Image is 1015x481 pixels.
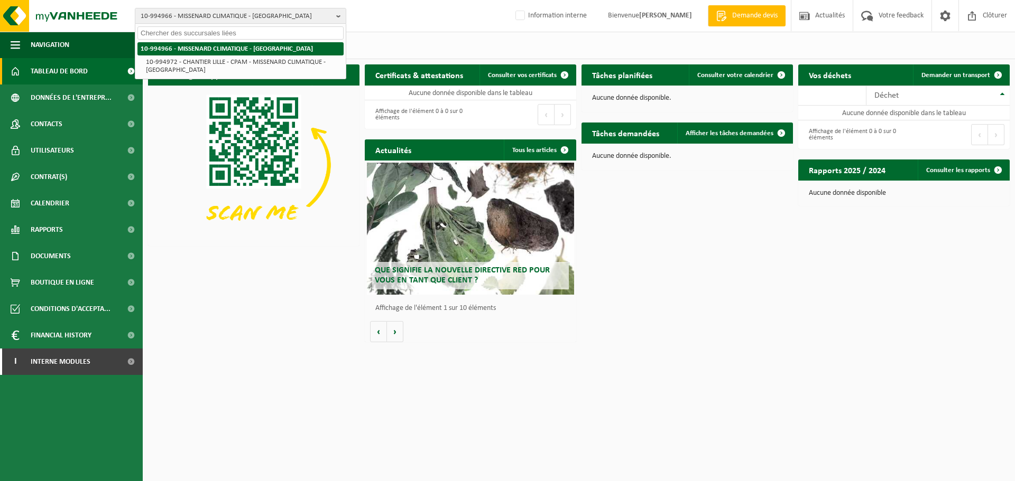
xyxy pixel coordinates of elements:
[31,243,71,269] span: Documents
[365,64,474,85] h2: Certificats & attestations
[31,348,90,375] span: Interne modules
[141,8,332,24] span: 10-994966 - MISSENARD CLIMATIQUE - [GEOGRAPHIC_DATA]
[988,124,1004,145] button: Next
[137,42,344,55] li: 10-994966 - MISSENARD CLIMATIQUE - [GEOGRAPHIC_DATA]
[143,55,344,77] li: 10-994972 - CHANTIER LILLE - CPAM - MISSENARD CLIMATIQUE - [GEOGRAPHIC_DATA]
[918,159,1009,181] a: Consulter les rapports
[31,296,110,322] span: Conditions d'accepta...
[798,64,862,85] h2: Vos déchets
[582,122,670,143] h2: Tâches demandées
[804,123,899,146] div: Affichage de l'élément 0 à 0 sur 0 éléments
[137,26,344,40] input: Chercher des succursales liées
[31,190,69,216] span: Calendrier
[31,216,63,243] span: Rapports
[479,64,575,86] a: Consulter vos certificats
[11,348,20,375] span: I
[677,122,792,144] a: Afficher les tâches demandées
[874,91,899,100] span: Déchet
[365,139,422,160] h2: Actualités
[375,266,550,285] span: Que signifie la nouvelle directive RED pour vous en tant que client ?
[31,322,91,348] span: Financial History
[686,130,773,137] span: Afficher les tâches demandées
[639,12,692,20] strong: [PERSON_NAME]
[913,64,1009,86] a: Demander un transport
[592,95,782,102] p: Aucune donnée disponible.
[504,139,575,161] a: Tous les articles
[798,106,1010,120] td: Aucune donnée disponible dans le tableau
[367,163,574,295] a: Que signifie la nouvelle directive RED pour vous en tant que client ?
[592,153,782,160] p: Aucune donnée disponible.
[730,11,780,21] span: Demande devis
[31,111,62,137] span: Contacts
[582,64,663,85] h2: Tâches planifiées
[31,269,94,296] span: Boutique en ligne
[708,5,786,26] a: Demande devis
[370,321,387,342] button: Vorige
[365,86,576,100] td: Aucune donnée disponible dans le tableau
[135,8,346,24] button: 10-994966 - MISSENARD CLIMATIQUE - [GEOGRAPHIC_DATA]
[148,86,359,244] img: Download de VHEPlus App
[538,104,555,125] button: Previous
[971,124,988,145] button: Previous
[921,72,990,79] span: Demander un transport
[31,32,69,58] span: Navigation
[697,72,773,79] span: Consulter votre calendrier
[809,190,999,197] p: Aucune donnée disponible
[513,8,587,24] label: Information interne
[689,64,792,86] a: Consulter votre calendrier
[370,103,465,126] div: Affichage de l'élément 0 à 0 sur 0 éléments
[555,104,571,125] button: Next
[31,137,74,164] span: Utilisateurs
[798,159,896,180] h2: Rapports 2025 / 2024
[31,164,67,190] span: Contrat(s)
[31,58,88,84] span: Tableau de bord
[387,321,403,342] button: Volgende
[375,305,571,312] p: Affichage de l'élément 1 sur 10 éléments
[488,72,557,79] span: Consulter vos certificats
[31,84,112,111] span: Données de l'entrepr...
